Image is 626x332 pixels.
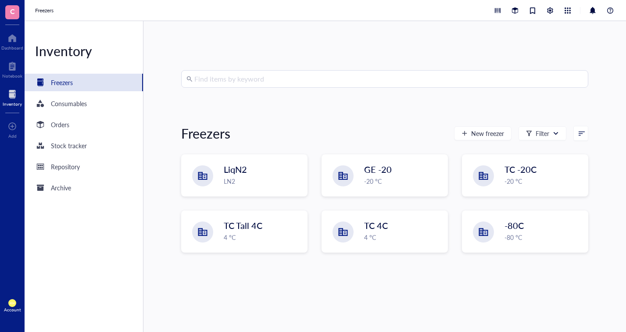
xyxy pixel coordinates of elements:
[364,163,392,175] span: GE -20
[454,126,512,140] button: New freezer
[2,73,22,79] div: Notebook
[504,176,583,186] div: -20 °C
[51,78,73,87] div: Freezers
[536,129,549,138] div: Filter
[8,133,17,139] div: Add
[224,219,262,232] span: TC Tall 4C
[364,176,442,186] div: -20 °C
[25,158,143,175] a: Repository
[25,179,143,196] a: Archive
[224,232,302,242] div: 4 °C
[51,183,71,193] div: Archive
[224,176,302,186] div: LN2
[10,301,15,305] span: KH
[3,101,22,107] div: Inventory
[504,163,537,175] span: TC -20C
[181,125,230,142] div: Freezers
[504,219,524,232] span: -80C
[25,116,143,133] a: Orders
[471,130,504,137] span: New freezer
[1,45,23,50] div: Dashboard
[10,6,15,17] span: C
[4,307,21,312] div: Account
[51,120,69,129] div: Orders
[364,219,388,232] span: TC 4C
[3,87,22,107] a: Inventory
[35,6,55,15] a: Freezers
[1,31,23,50] a: Dashboard
[25,95,143,112] a: Consumables
[25,42,143,60] div: Inventory
[51,162,80,171] div: Repository
[504,232,583,242] div: -80 °C
[51,99,87,108] div: Consumables
[25,74,143,91] a: Freezers
[224,163,247,175] span: LiqN2
[2,59,22,79] a: Notebook
[25,137,143,154] a: Stock tracker
[364,232,442,242] div: 4 °C
[51,141,87,150] div: Stock tracker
